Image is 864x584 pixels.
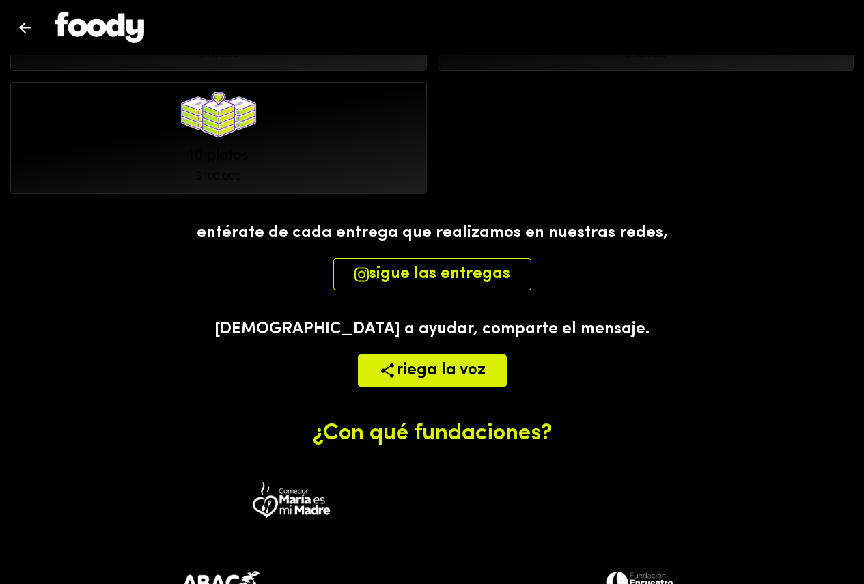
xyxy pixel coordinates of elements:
button: Volver [8,11,42,44]
span: $ 50.000 [625,48,666,62]
span: riega la voz [379,361,486,380]
span: $ 20.000 [198,48,239,62]
img: Dona 10 platos [180,91,257,139]
div: 10 platos [189,145,249,167]
span: sigue las entregas [354,264,510,284]
div: entérate de cada entrega que realizamos en nuestras redes, [17,221,847,245]
span: $ 100.000 [196,170,241,184]
button: sigue las entregas [333,258,531,290]
button: riega la voz [358,354,507,387]
img: foody-logo-blanco.png [55,12,144,43]
div: [DEMOGRAPHIC_DATA] a ayudar, comparte el mensaje. [17,318,847,341]
h1: ¿Con qué fundaciones? [10,421,854,446]
img: Fundación María es mi Madre [251,470,331,531]
iframe: Messagebird Livechat Widget [785,505,850,570]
